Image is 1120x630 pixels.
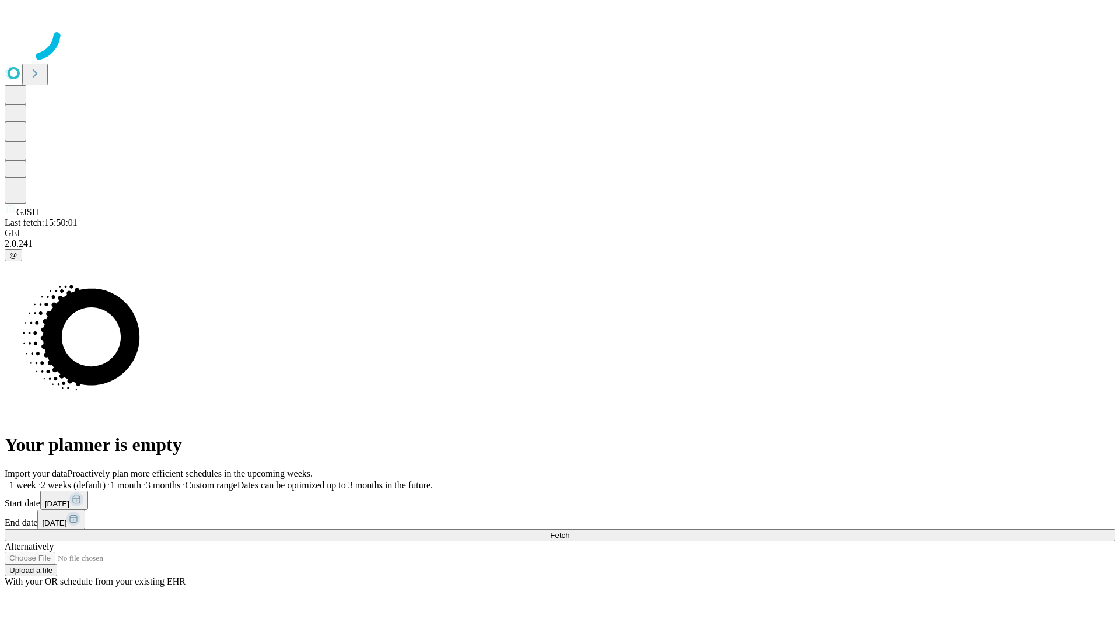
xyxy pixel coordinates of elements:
[40,491,88,510] button: [DATE]
[45,499,69,508] span: [DATE]
[185,480,237,490] span: Custom range
[68,468,313,478] span: Proactively plan more efficient schedules in the upcoming weeks.
[9,480,36,490] span: 1 week
[42,519,66,527] span: [DATE]
[5,239,1115,249] div: 2.0.241
[237,480,433,490] span: Dates can be optimized up to 3 months in the future.
[9,251,17,260] span: @
[5,491,1115,510] div: Start date
[37,510,85,529] button: [DATE]
[5,529,1115,541] button: Fetch
[110,480,141,490] span: 1 month
[5,468,68,478] span: Import your data
[146,480,180,490] span: 3 months
[41,480,106,490] span: 2 weeks (default)
[5,249,22,261] button: @
[5,510,1115,529] div: End date
[5,434,1115,456] h1: Your planner is empty
[5,218,78,228] span: Last fetch: 15:50:01
[5,576,185,586] span: With your OR schedule from your existing EHR
[550,531,569,540] span: Fetch
[5,228,1115,239] div: GEI
[5,564,57,576] button: Upload a file
[5,541,54,551] span: Alternatively
[16,207,38,217] span: GJSH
